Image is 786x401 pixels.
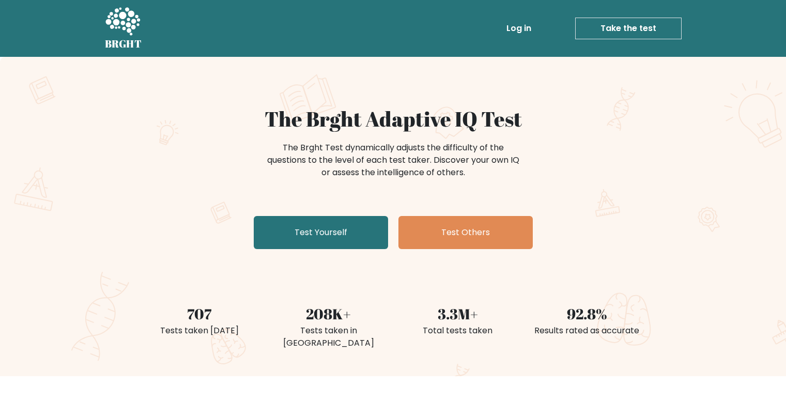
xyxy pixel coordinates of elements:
[105,38,142,50] h5: BRGHT
[399,325,516,337] div: Total tests taken
[105,4,142,53] a: BRGHT
[141,106,645,131] h1: The Brght Adaptive IQ Test
[141,303,258,325] div: 707
[575,18,682,39] a: Take the test
[502,18,535,39] a: Log in
[270,303,387,325] div: 208K+
[399,303,516,325] div: 3.3M+
[270,325,387,349] div: Tests taken in [GEOGRAPHIC_DATA]
[529,303,645,325] div: 92.8%
[398,216,533,249] a: Test Others
[264,142,522,179] div: The Brght Test dynamically adjusts the difficulty of the questions to the level of each test take...
[529,325,645,337] div: Results rated as accurate
[141,325,258,337] div: Tests taken [DATE]
[254,216,388,249] a: Test Yourself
